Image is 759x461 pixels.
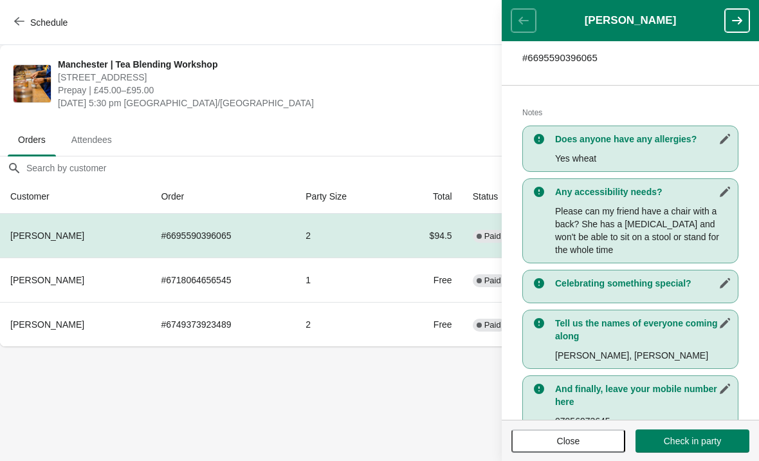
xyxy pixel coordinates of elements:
[522,52,738,64] p: # 6695590396065
[511,429,625,453] button: Close
[394,214,462,258] td: $94.5
[26,156,759,180] input: Search by customer
[522,106,738,119] h2: Notes
[10,275,84,285] span: [PERSON_NAME]
[151,214,295,258] td: # 6695590396065
[555,317,731,343] h3: Tell us the names of everyone coming along
[151,180,295,214] th: Order
[58,58,517,71] span: Manchester | Tea Blending Workshop
[10,230,84,241] span: [PERSON_NAME]
[295,302,394,346] td: 2
[30,17,68,28] span: Schedule
[151,302,295,346] td: # 6749373923489
[14,65,51,102] img: Manchester | Tea Blending Workshop
[636,429,749,453] button: Check in party
[484,276,501,286] span: Paid
[58,97,517,109] span: [DATE] 5:30 pm [GEOGRAPHIC_DATA]/[GEOGRAPHIC_DATA]
[462,180,549,214] th: Status
[555,382,731,408] h3: And finally, leave your mobile number here
[555,152,731,165] p: Yes wheat
[61,128,122,151] span: Attendees
[10,319,84,330] span: [PERSON_NAME]
[295,180,394,214] th: Party Size
[394,180,462,214] th: Total
[555,349,731,362] p: [PERSON_NAME], [PERSON_NAME]
[555,185,731,198] h3: Any accessibility needs?
[8,128,56,151] span: Orders
[555,205,731,256] p: Please can my friend have a chair with a back? She has a [MEDICAL_DATA] and won't be able to sit ...
[394,258,462,302] td: Free
[58,84,517,97] span: Prepay | £45.00–£95.00
[555,277,731,290] h3: Celebrating something special?
[58,71,517,84] span: [STREET_ADDRESS]
[484,231,501,241] span: Paid
[555,415,731,428] p: 07956973645
[295,214,394,258] td: 2
[536,14,725,27] h1: [PERSON_NAME]
[664,436,721,446] span: Check in party
[6,11,78,34] button: Schedule
[295,258,394,302] td: 1
[555,133,731,146] h3: Does anyone have any allergies?
[557,436,580,446] span: Close
[394,302,462,346] td: Free
[484,320,501,330] span: Paid
[151,258,295,302] td: # 6718064656545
